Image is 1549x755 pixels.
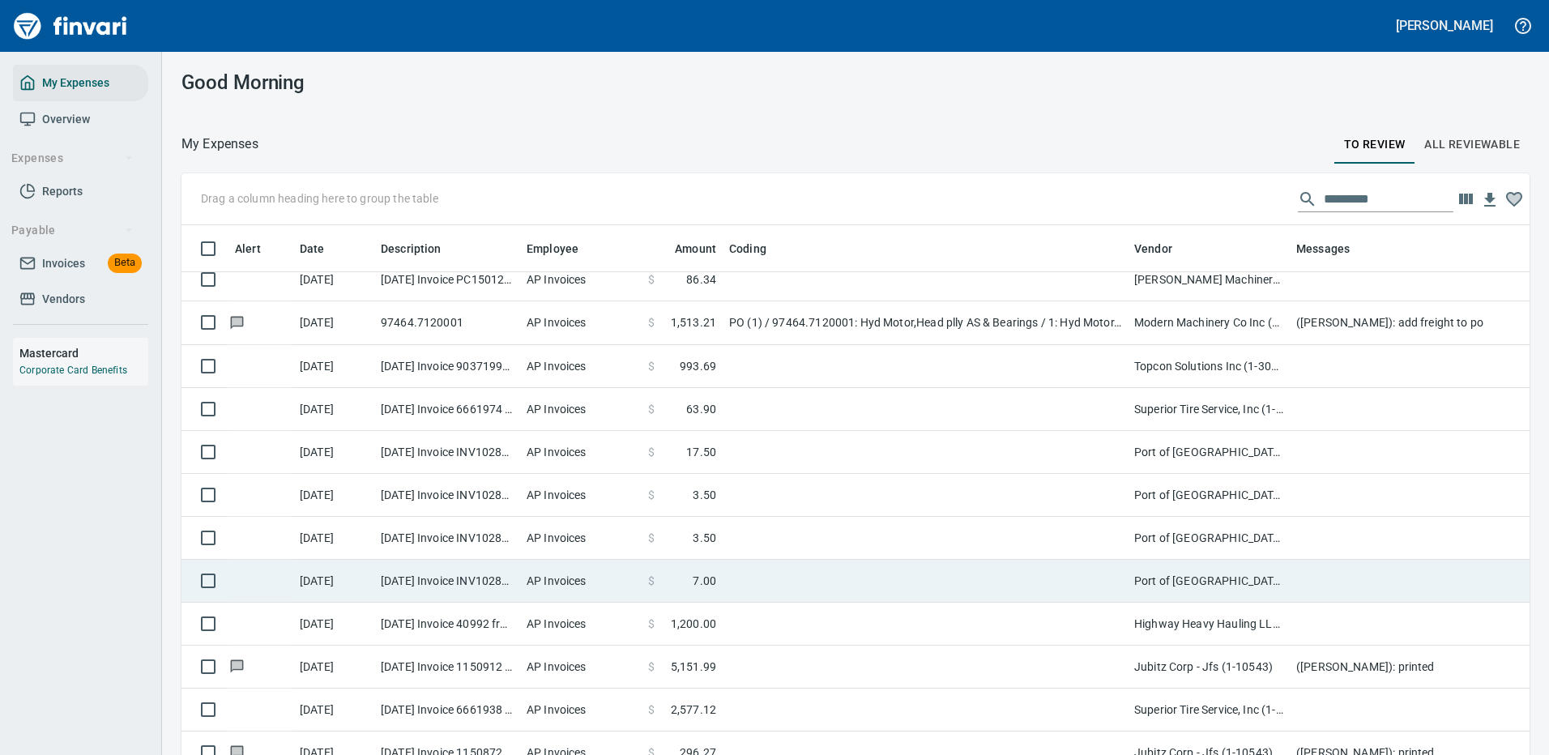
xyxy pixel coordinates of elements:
span: Vendors [42,289,85,309]
td: [DATE] Invoice 1150912 from Jubitz Corp - Jfs (1-10543) [374,646,520,689]
h3: Good Morning [181,71,605,94]
td: PO (1) / 97464.7120001: Hyd Motor,Head plly AS & Bearings / 1: Hyd Motor,Head plly AS & Bearings [723,301,1128,344]
td: [DATE] [293,258,374,301]
td: Jubitz Corp - Jfs (1-10543) [1128,646,1290,689]
td: 97464.7120001 [374,301,520,344]
td: [DATE] Invoice INV10288152 from [GEOGRAPHIC_DATA] (1-24796) [374,517,520,560]
td: [DATE] [293,646,374,689]
button: Expenses [5,143,140,173]
span: All Reviewable [1424,134,1520,155]
td: Port of [GEOGRAPHIC_DATA] (1-24796) [1128,560,1290,603]
a: Corporate Card Benefits [19,365,127,376]
a: Reports [13,173,148,210]
span: Description [381,239,463,258]
td: Port of [GEOGRAPHIC_DATA] (1-24796) [1128,517,1290,560]
span: Messages [1296,239,1371,258]
span: To Review [1344,134,1406,155]
td: AP Invoices [520,689,642,732]
span: $ [648,616,655,632]
td: AP Invoices [520,388,642,431]
span: $ [648,444,655,460]
span: $ [648,271,655,288]
button: Choose columns to display [1453,187,1478,211]
span: $ [648,702,655,718]
span: 17.50 [686,444,716,460]
h5: [PERSON_NAME] [1396,17,1493,34]
a: Overview [13,101,148,138]
span: $ [648,487,655,503]
span: Vendor [1134,239,1193,258]
span: Payable [11,220,134,241]
td: Modern Machinery Co Inc (1-10672) [1128,301,1290,344]
button: Payable [5,215,140,245]
span: Overview [42,109,90,130]
img: Finvari [10,6,131,45]
td: [DATE] Invoice 6661974 from Superior Tire Service, Inc (1-10991) [374,388,520,431]
span: Messages [1296,239,1350,258]
span: $ [648,358,655,374]
p: Drag a column heading here to group the table [201,190,438,207]
td: [DATE] [293,560,374,603]
td: [DATE] [293,517,374,560]
td: AP Invoices [520,517,642,560]
td: Superior Tire Service, Inc (1-10991) [1128,689,1290,732]
span: Alert [235,239,261,258]
span: 2,577.12 [671,702,716,718]
td: AP Invoices [520,474,642,517]
span: 63.90 [686,401,716,417]
span: $ [648,530,655,546]
span: $ [648,659,655,675]
td: [DATE] Invoice 6661938 from Superior Tire Service, Inc (1-10991) [374,689,520,732]
td: [DATE] Invoice INV10288153 from [GEOGRAPHIC_DATA] (1-24796) [374,474,520,517]
span: $ [648,314,655,331]
td: AP Invoices [520,603,642,646]
span: Employee [527,239,578,258]
td: [DATE] [293,431,374,474]
span: Expenses [11,148,134,168]
td: [DATE] [293,301,374,344]
button: Download table [1478,188,1502,212]
span: 7.00 [693,573,716,589]
td: [DATE] [293,345,374,388]
a: Vendors [13,281,148,318]
span: Beta [108,254,142,272]
td: AP Invoices [520,560,642,603]
a: InvoicesBeta [13,245,148,282]
span: $ [648,401,655,417]
span: Date [300,239,325,258]
td: Superior Tire Service, Inc (1-10991) [1128,388,1290,431]
button: Column choices favorited. Click to reset to default [1502,187,1526,211]
td: Port of [GEOGRAPHIC_DATA] (1-24796) [1128,431,1290,474]
span: Coding [729,239,766,258]
td: AP Invoices [520,646,642,689]
span: Alert [235,239,282,258]
td: AP Invoices [520,431,642,474]
td: AP Invoices [520,258,642,301]
td: [DATE] [293,474,374,517]
td: Topcon Solutions Inc (1-30481) [1128,345,1290,388]
span: Vendor [1134,239,1172,258]
span: 3.50 [693,530,716,546]
td: Port of [GEOGRAPHIC_DATA] (1-24796) [1128,474,1290,517]
span: 86.34 [686,271,716,288]
td: [DATE] Invoice PC150120631 from [PERSON_NAME] Machinery Co (1-10794) [374,258,520,301]
a: My Expenses [13,65,148,101]
td: AP Invoices [520,301,642,344]
span: 1,513.21 [671,314,716,331]
span: Employee [527,239,600,258]
td: [DATE] Invoice 90371994 from Topcon Solutions Inc (1-30481) [374,345,520,388]
p: My Expenses [181,134,258,154]
td: [DATE] Invoice INV10289885 from [GEOGRAPHIC_DATA] (1-24796) [374,431,520,474]
span: Invoices [42,254,85,274]
span: Coding [729,239,787,258]
span: Amount [654,239,716,258]
span: 5,151.99 [671,659,716,675]
span: Description [381,239,442,258]
td: [DATE] Invoice INV10288052 from [GEOGRAPHIC_DATA] (1-24796) [374,560,520,603]
td: Highway Heavy Hauling LLC (1-22471) [1128,603,1290,646]
span: Has messages [228,317,245,327]
td: [DATE] [293,603,374,646]
td: [DATE] Invoice 40992 from Highway Heavy Hauling LLC (1-22471) [374,603,520,646]
span: 993.69 [680,358,716,374]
